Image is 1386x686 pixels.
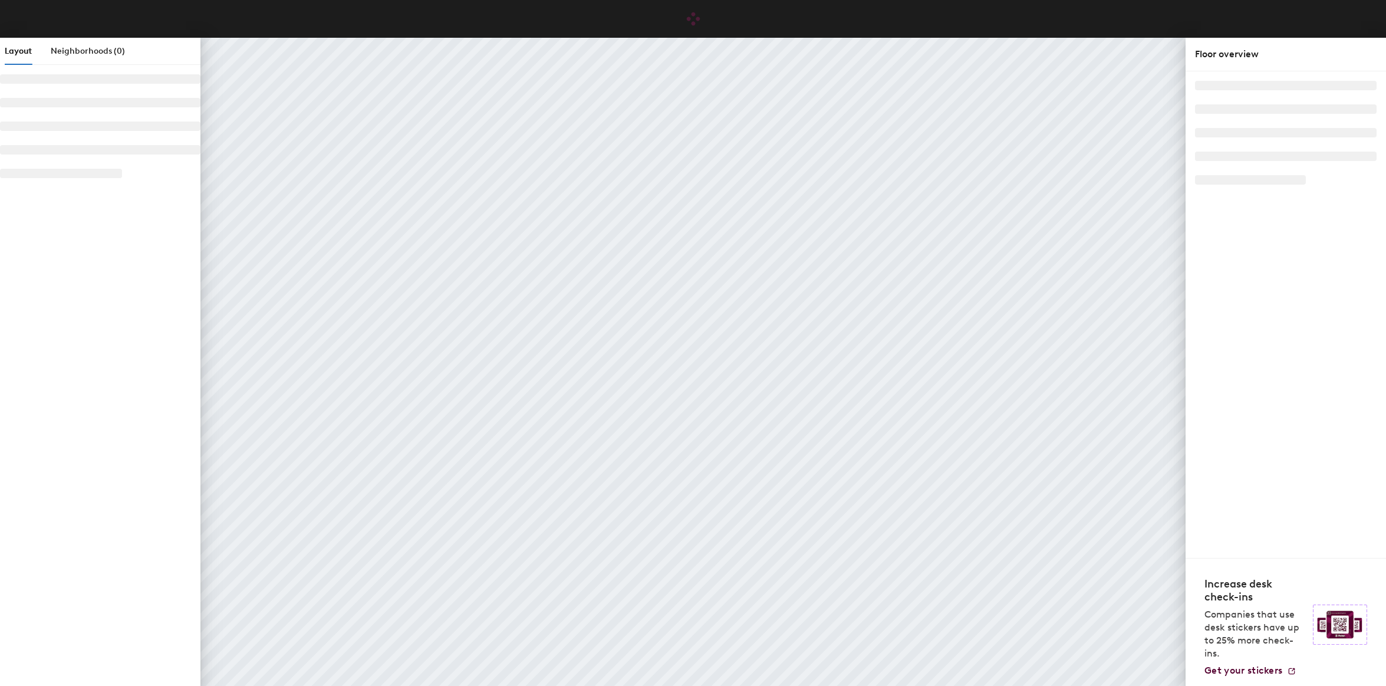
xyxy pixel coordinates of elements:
span: Neighborhoods (0) [51,46,125,56]
p: Companies that use desk stickers have up to 25% more check-ins. [1204,608,1306,660]
h4: Increase desk check-ins [1204,577,1306,603]
img: Sticker logo [1313,605,1367,645]
span: Get your stickers [1204,665,1282,676]
div: Floor overview [1195,47,1377,61]
span: Layout [5,46,32,56]
a: Get your stickers [1204,665,1296,677]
